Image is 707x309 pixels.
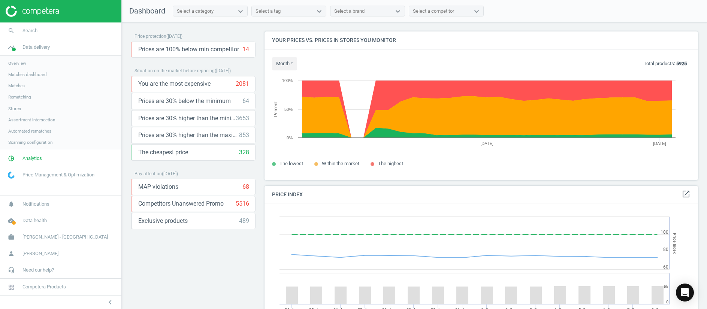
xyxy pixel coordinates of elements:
[239,148,249,157] div: 328
[129,6,165,15] span: Dashboard
[664,284,668,289] text: 5k
[8,94,31,100] span: Rematching
[378,161,403,166] span: The highest
[138,97,231,105] span: Prices are 30% below the minimum
[287,136,293,140] text: 0%
[236,114,249,122] div: 3653
[8,139,52,145] span: Scanning configuration
[666,300,668,305] text: 0
[138,45,239,54] span: Prices are 100% below min competitor
[272,57,297,70] button: month
[162,171,178,176] span: ( [DATE] )
[22,250,58,257] span: [PERSON_NAME]
[8,172,15,179] img: wGWNvw8QSZomAAAAABJRU5ErkJggg==
[8,128,51,134] span: Automated rematches
[242,183,249,191] div: 68
[282,78,293,83] text: 100%
[4,151,18,166] i: pie_chart_outlined
[480,141,493,146] tspan: [DATE]
[138,80,211,88] span: You are the most expensive
[106,298,115,307] i: chevron_left
[22,27,37,34] span: Search
[663,264,668,270] text: 60
[676,284,694,302] div: Open Intercom Messenger
[236,80,249,88] div: 2081
[8,106,21,112] span: Stores
[135,34,166,39] span: Price protection
[22,201,49,207] span: Notifications
[22,217,47,224] span: Data health
[22,284,66,290] span: Competera Products
[177,8,214,15] div: Select a category
[661,230,668,235] text: 100
[280,161,303,166] span: The lowest
[8,83,25,89] span: Matches
[138,200,224,208] span: Competitors Unanswered Promo
[265,31,698,49] h4: Your prices vs. prices in stores you monitor
[22,155,42,162] span: Analytics
[676,61,687,66] b: 5925
[265,186,698,203] h4: Price Index
[4,246,18,261] i: person
[239,217,249,225] div: 489
[22,267,54,273] span: Need our help?
[239,131,249,139] div: 853
[138,114,236,122] span: Prices are 30% higher than the minimum
[4,197,18,211] i: notifications
[138,148,188,157] span: The cheapest price
[138,131,239,139] span: Prices are 30% higher than the maximal
[22,172,94,178] span: Price Management & Optimization
[413,8,454,15] div: Select a competitor
[4,40,18,54] i: timeline
[4,263,18,277] i: headset_mic
[256,8,281,15] div: Select a tag
[135,171,162,176] span: Pay attention
[138,217,188,225] span: Exclusive products
[663,247,668,252] text: 80
[242,97,249,105] div: 64
[682,190,691,199] a: open_in_new
[644,60,687,67] p: Total products:
[653,141,666,146] tspan: [DATE]
[215,68,231,73] span: ( [DATE] )
[22,234,108,240] span: [PERSON_NAME] - [GEOGRAPHIC_DATA]
[135,68,215,73] span: Situation on the market before repricing
[284,107,293,112] text: 50%
[672,233,677,254] tspan: Price Index
[8,60,26,66] span: Overview
[4,213,18,228] i: cloud_done
[8,72,47,78] span: Matches dashboard
[22,44,50,51] span: Data delivery
[4,230,18,244] i: work
[334,8,365,15] div: Select a brand
[8,117,55,123] span: Assortment intersection
[322,161,359,166] span: Within the market
[4,24,18,38] i: search
[6,6,59,17] img: ajHJNr6hYgQAAAAASUVORK5CYII=
[236,200,249,208] div: 5516
[273,101,278,117] tspan: Percent
[166,34,182,39] span: ( [DATE] )
[242,45,249,54] div: 14
[101,297,120,307] button: chevron_left
[138,183,178,191] span: MAP violations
